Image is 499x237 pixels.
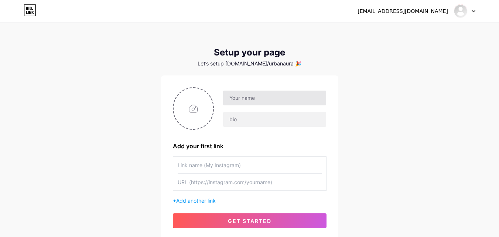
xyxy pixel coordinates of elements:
[161,61,338,67] div: Let’s setup [DOMAIN_NAME]/urbanaura 🎉
[178,174,322,190] input: URL (https://instagram.com/yourname)
[176,197,216,204] span: Add another link
[228,218,271,224] span: get started
[173,142,327,150] div: Add your first link
[454,4,468,18] img: Mazen Rizk
[358,7,448,15] div: [EMAIL_ADDRESS][DOMAIN_NAME]
[178,157,322,173] input: Link name (My Instagram)
[223,91,326,105] input: Your name
[173,197,327,204] div: +
[173,213,327,228] button: get started
[223,112,326,127] input: bio
[161,47,338,58] div: Setup your page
